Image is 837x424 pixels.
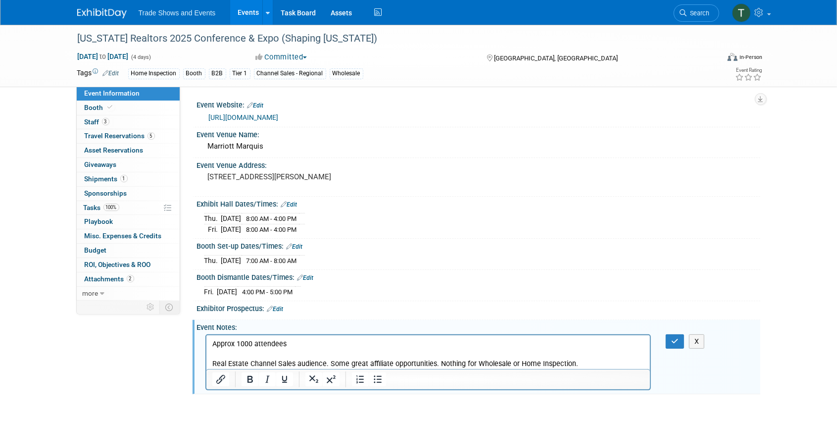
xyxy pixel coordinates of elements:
[77,144,180,158] a: Asset Reservations
[77,52,129,61] span: [DATE] [DATE]
[77,187,180,201] a: Sponsorships
[197,197,760,210] div: Exhibit Hall Dates/Times:
[728,53,738,61] img: Format-Inperson.png
[739,53,762,61] div: In-Person
[77,129,180,143] a: Travel Reservations5
[674,4,719,22] a: Search
[77,87,180,101] a: Event Information
[254,68,326,79] div: Channel Sales - Regional
[77,287,180,301] a: more
[209,113,279,121] a: [URL][DOMAIN_NAME]
[85,160,117,168] span: Giveaways
[77,68,119,79] td: Tags
[77,115,180,129] a: Staff3
[661,52,763,66] div: Event Format
[139,9,216,17] span: Trade Shows and Events
[204,139,753,154] div: Marriott Marquis
[103,204,119,211] span: 100%
[204,224,221,235] td: Fri.
[127,275,134,282] span: 2
[252,52,311,62] button: Committed
[197,158,760,170] div: Event Venue Address:
[85,217,113,225] span: Playbook
[77,229,180,243] a: Misc. Expenses & Credits
[143,301,160,314] td: Personalize Event Tab Strip
[323,372,340,386] button: Superscript
[221,213,242,224] td: [DATE]
[305,372,322,386] button: Subscript
[352,372,369,386] button: Numbered list
[687,9,710,17] span: Search
[246,215,297,222] span: 8:00 AM - 4:00 PM
[276,372,293,386] button: Underline
[197,301,760,314] div: Exhibitor Prospectus:
[221,256,242,266] td: [DATE]
[74,30,704,48] div: [US_STATE] Realtors 2025 Conference & Expo (Shaping [US_STATE])
[77,215,180,229] a: Playbook
[204,287,217,297] td: Fri.
[206,335,650,369] iframe: Rich Text Area
[77,272,180,286] a: Attachments2
[85,261,151,268] span: ROI, Objectives & ROO
[128,68,180,79] div: Home Inspection
[259,372,276,386] button: Italic
[281,201,297,208] a: Edit
[85,104,115,111] span: Booth
[208,172,421,181] pre: [STREET_ADDRESS][PERSON_NAME]
[243,288,293,296] span: 4:00 PM - 5:00 PM
[197,98,760,110] div: Event Website:
[246,257,297,265] span: 7:00 AM - 8:00 AM
[131,54,151,60] span: (4 days)
[77,244,180,258] a: Budget
[77,201,180,215] a: Tasks100%
[204,256,221,266] td: Thu.
[330,68,363,79] div: Wholesale
[103,70,119,77] a: Edit
[120,175,128,182] span: 1
[212,372,229,386] button: Insert/edit link
[242,372,258,386] button: Bold
[83,289,98,297] span: more
[247,102,264,109] a: Edit
[85,246,107,254] span: Budget
[77,258,180,272] a: ROI, Objectives & ROO
[77,172,180,186] a: Shipments1
[267,306,284,313] a: Edit
[217,287,238,297] td: [DATE]
[197,320,760,332] div: Event Notes:
[85,118,109,126] span: Staff
[297,274,314,281] a: Edit
[85,189,127,197] span: Sponsorships
[85,175,128,183] span: Shipments
[689,334,705,349] button: X
[85,89,140,97] span: Event Information
[102,118,109,125] span: 3
[77,8,127,18] img: ExhibitDay
[148,132,155,140] span: 5
[735,68,762,73] div: Event Rating
[732,3,751,22] img: Tiff Wagner
[84,204,119,212] span: Tasks
[369,372,386,386] button: Bullet list
[197,127,760,140] div: Event Venue Name:
[287,243,303,250] a: Edit
[98,53,108,60] span: to
[230,68,250,79] div: Tier 1
[209,68,226,79] div: B2B
[85,146,144,154] span: Asset Reservations
[204,213,221,224] td: Thu.
[494,54,618,62] span: [GEOGRAPHIC_DATA], [GEOGRAPHIC_DATA]
[183,68,205,79] div: Booth
[77,101,180,115] a: Booth
[85,132,155,140] span: Travel Reservations
[85,275,134,283] span: Attachments
[77,158,180,172] a: Giveaways
[221,224,242,235] td: [DATE]
[197,270,760,283] div: Booth Dismantle Dates/Times:
[159,301,180,314] td: Toggle Event Tabs
[85,232,162,240] span: Misc. Expenses & Credits
[246,226,297,233] span: 8:00 AM - 4:00 PM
